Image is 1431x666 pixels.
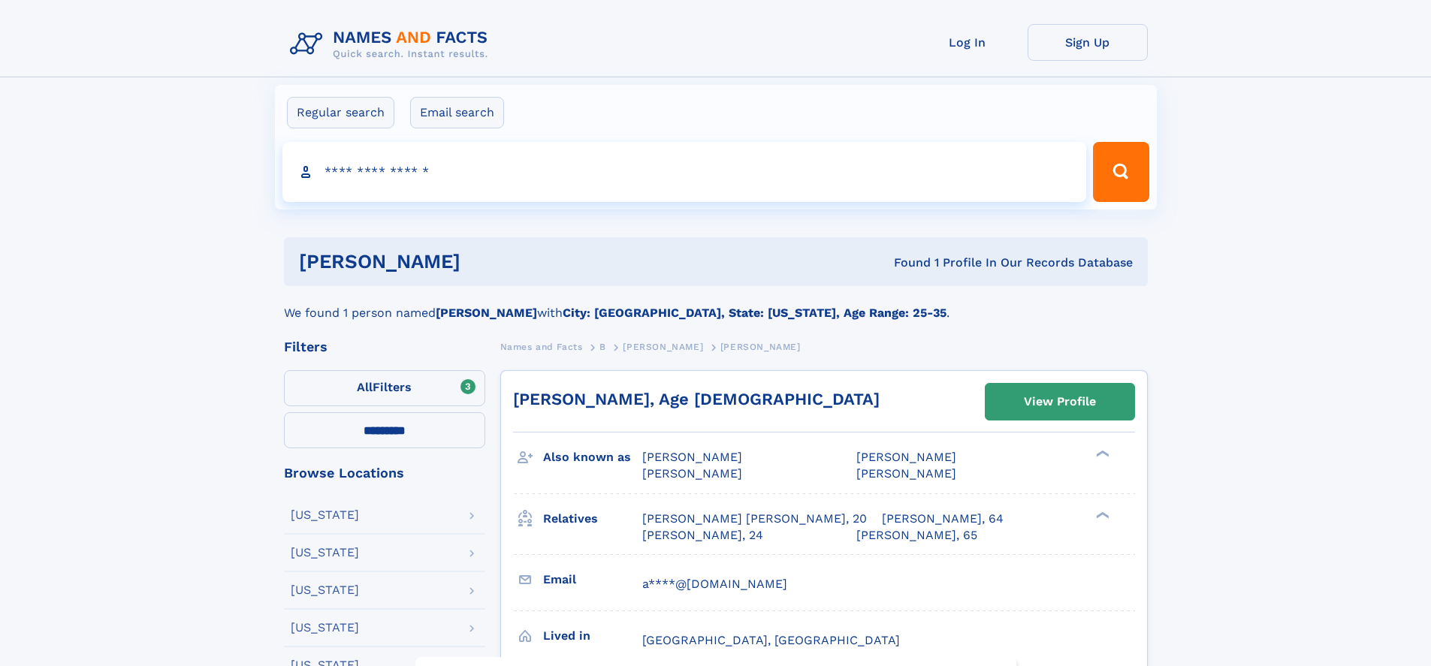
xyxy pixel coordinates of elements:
[543,506,642,532] h3: Relatives
[282,142,1087,202] input: search input
[882,511,1004,527] a: [PERSON_NAME], 64
[856,527,977,544] a: [PERSON_NAME], 65
[291,622,359,634] div: [US_STATE]
[623,342,703,352] span: [PERSON_NAME]
[543,623,642,649] h3: Lived in
[436,306,537,320] b: [PERSON_NAME]
[1092,449,1110,459] div: ❯
[1092,510,1110,520] div: ❯
[599,337,606,356] a: B
[563,306,946,320] b: City: [GEOGRAPHIC_DATA], State: [US_STATE], Age Range: 25-35
[284,466,485,480] div: Browse Locations
[907,24,1028,61] a: Log In
[599,342,606,352] span: B
[291,509,359,521] div: [US_STATE]
[986,384,1134,420] a: View Profile
[284,286,1148,322] div: We found 1 person named with .
[357,380,373,394] span: All
[284,370,485,406] label: Filters
[299,252,678,271] h1: [PERSON_NAME]
[642,527,763,544] a: [PERSON_NAME], 24
[856,466,956,481] span: [PERSON_NAME]
[642,466,742,481] span: [PERSON_NAME]
[642,450,742,464] span: [PERSON_NAME]
[410,97,504,128] label: Email search
[291,584,359,596] div: [US_STATE]
[284,24,500,65] img: Logo Names and Facts
[284,340,485,354] div: Filters
[543,567,642,592] h3: Email
[623,337,703,356] a: [PERSON_NAME]
[642,633,900,647] span: [GEOGRAPHIC_DATA], [GEOGRAPHIC_DATA]
[720,342,801,352] span: [PERSON_NAME]
[856,450,956,464] span: [PERSON_NAME]
[291,547,359,559] div: [US_STATE]
[543,445,642,470] h3: Also known as
[1024,384,1096,419] div: View Profile
[1028,24,1148,61] a: Sign Up
[500,337,583,356] a: Names and Facts
[287,97,394,128] label: Regular search
[642,511,867,527] a: [PERSON_NAME] [PERSON_NAME], 20
[1093,142,1149,202] button: Search Button
[677,255,1133,271] div: Found 1 Profile In Our Records Database
[513,390,880,408] a: [PERSON_NAME], Age [DEMOGRAPHIC_DATA]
